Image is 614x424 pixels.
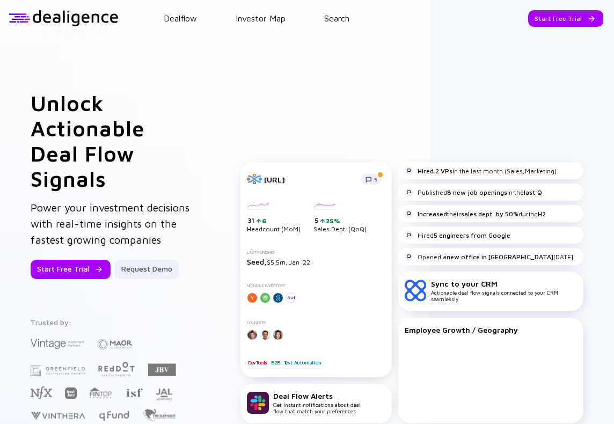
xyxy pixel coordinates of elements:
[273,391,361,400] div: Deal Flow Alerts
[261,217,267,225] div: 6
[405,166,557,175] div: in the last month (Sales,Marketing)
[247,250,385,255] div: Last Funding
[31,365,85,376] img: Greenfield Partners
[418,167,452,175] strong: Hired 2 VPs
[418,210,447,218] strong: Increased
[125,388,143,397] img: Israel Secondary Fund
[248,216,301,225] div: 31
[247,357,268,368] div: DevTools
[31,260,111,279] button: Start Free Trial
[405,188,542,196] div: Published in the
[447,253,553,261] strong: new office in [GEOGRAPHIC_DATA]
[528,10,603,27] button: Start Free Trial
[434,231,510,239] strong: 5 engineers from Google
[405,325,577,334] div: Employee Growth / Geography
[31,90,198,191] h1: Unlock Actionable Deal Flow Signals
[447,188,507,196] strong: 8 new job openings
[98,409,130,422] img: Q Fund
[325,217,340,225] div: 25%
[264,175,355,184] div: [URL]
[324,13,349,23] a: Search
[247,257,385,266] div: $5.5m, Jan `22
[273,391,361,414] div: Get instant notifications about deal flow that match your preferences
[98,360,135,377] img: Red Dot Capital Partners
[247,202,301,233] div: Headcount (MoM)
[115,260,179,279] button: Request Demo
[283,357,323,368] div: Test Automation
[236,13,286,23] a: Investor Map
[247,257,267,266] span: Seed,
[405,231,510,239] div: Hired
[97,335,133,353] img: Maor Investments
[31,338,84,350] img: Vintage Investment Partners
[461,210,518,218] strong: sales dept. by 50%
[143,409,176,421] img: The Elephant
[156,389,172,400] img: JAL Ventures
[431,279,577,288] div: Sync to your CRM
[31,386,52,399] img: NFX
[524,188,542,196] strong: last Q
[31,201,189,246] span: Power your investment decisions with real-time insights on the fastest growing companies
[31,411,85,421] img: Vinthera
[247,320,385,325] div: Founders
[431,279,577,302] div: Actionable deal flow signals connected to your CRM seamlessly
[405,209,546,218] div: their during
[31,318,196,327] div: Trusted by:
[315,216,367,225] div: 5
[405,252,573,261] div: Opened a [DATE]
[270,357,281,368] div: B2B
[164,13,197,23] a: Dealflow
[247,283,385,288] div: Notable Investors
[148,363,176,377] img: JBV Capital
[90,387,112,399] img: FINTOP Capital
[538,210,546,218] strong: H2
[313,202,367,233] div: Sales Dept. (QoQ)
